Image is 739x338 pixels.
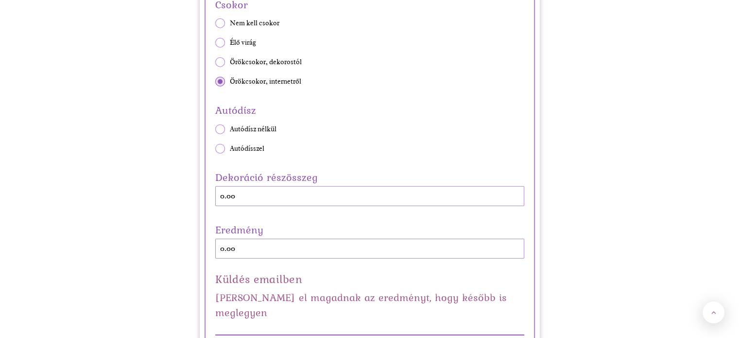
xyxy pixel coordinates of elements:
[215,168,524,186] label: Dekoráció részösszeg
[215,273,524,285] h2: Küldés emailben
[215,57,524,67] label: Örökcsokor, dekorostól
[215,77,524,87] label: Örökcsokor, internetről
[215,221,524,239] label: Eredmény
[215,101,524,119] span: Autódísz
[230,77,301,87] span: Örökcsokor, internetről
[215,125,524,134] label: Autódísz nélkül
[215,144,524,154] label: Autódísszel
[230,38,256,48] span: Élő virág
[215,290,524,320] h3: [PERSON_NAME] el magadnak az eredményt, hogy később is meglegyen
[230,57,302,67] span: Örökcsokor, dekorostól
[215,38,524,48] label: Élő virág
[230,144,264,154] span: Autódísszel
[215,18,524,28] label: Nem kell csokor
[230,18,279,28] span: Nem kell csokor
[230,125,276,134] span: Autódísz nélkül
